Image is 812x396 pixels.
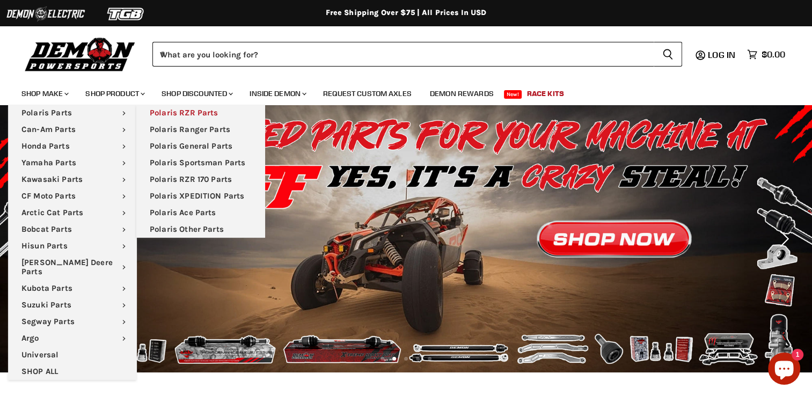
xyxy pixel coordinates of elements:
[21,35,139,73] img: Demon Powersports
[8,363,137,380] a: SHOP ALL
[77,83,151,105] a: Shop Product
[136,171,265,188] a: Polaris RZR 170 Parts
[242,83,313,105] a: Inside Demon
[136,121,265,138] a: Polaris Ranger Parts
[8,330,137,347] a: Argo
[8,105,137,380] ul: Main menu
[654,42,682,67] button: Search
[381,357,384,361] li: Page dot 1
[8,347,137,363] a: Universal
[8,138,137,155] a: Honda Parts
[136,221,265,238] a: Polaris Other Parts
[152,42,682,67] form: Product
[422,83,502,105] a: Demon Rewards
[153,83,239,105] a: Shop Discounted
[136,188,265,204] a: Polaris XPEDITION Parts
[416,357,420,361] li: Page dot 4
[315,83,420,105] a: Request Custom Axles
[762,49,785,60] span: $0.00
[8,254,137,280] a: [PERSON_NAME] Deere Parts
[504,90,522,99] span: New!
[703,50,742,60] a: Log in
[8,171,137,188] a: Kawasaki Parts
[742,47,791,62] a: $0.00
[8,280,137,297] a: Kubota Parts
[13,83,75,105] a: Shop Make
[86,4,166,24] img: TGB Logo 2
[136,138,265,155] a: Polaris General Parts
[8,238,137,254] a: Hisun Parts
[13,78,782,105] ul: Main menu
[772,228,793,250] button: Next
[136,105,265,121] a: Polaris RZR Parts
[404,357,408,361] li: Page dot 3
[152,42,654,67] input: When autocomplete results are available use up and down arrows to review and enter to select
[5,4,86,24] img: Demon Electric Logo 2
[8,204,137,221] a: Arctic Cat Parts
[8,313,137,330] a: Segway Parts
[519,83,572,105] a: Race Kits
[8,121,137,138] a: Can-Am Parts
[765,353,803,387] inbox-online-store-chat: Shopify online store chat
[8,221,137,238] a: Bobcat Parts
[392,357,396,361] li: Page dot 2
[8,297,137,313] a: Suzuki Parts
[136,155,265,171] a: Polaris Sportsman Parts
[8,155,137,171] a: Yamaha Parts
[8,105,137,121] a: Polaris Parts
[428,357,431,361] li: Page dot 5
[136,105,265,238] ul: Main menu
[708,49,735,60] span: Log in
[8,188,137,204] a: CF Moto Parts
[136,204,265,221] a: Polaris Ace Parts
